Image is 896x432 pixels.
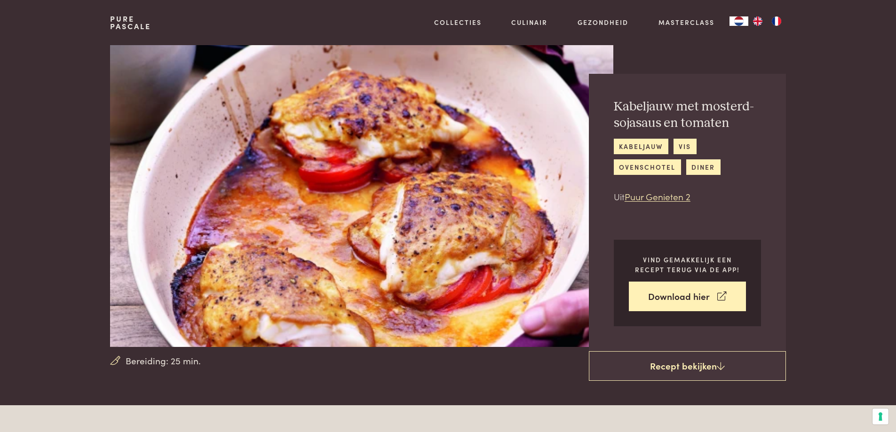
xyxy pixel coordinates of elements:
[629,282,746,311] a: Download hier
[589,351,786,381] a: Recept bekijken
[748,16,767,26] a: EN
[729,16,748,26] a: NL
[629,255,746,274] p: Vind gemakkelijk een recept terug via de app!
[686,159,721,175] a: diner
[674,139,697,154] a: vis
[872,408,888,424] button: Uw voorkeuren voor toestemming voor trackingtechnologieën
[729,16,748,26] div: Language
[614,159,681,175] a: ovenschotel
[578,17,628,27] a: Gezondheid
[110,15,151,30] a: PurePascale
[434,17,482,27] a: Collecties
[767,16,786,26] a: FR
[658,17,714,27] a: Masterclass
[110,45,613,347] img: Kabeljauw met mosterd-sojasaus en tomaten
[614,99,761,131] h2: Kabeljauw met mosterd-sojasaus en tomaten
[748,16,786,26] ul: Language list
[729,16,786,26] aside: Language selected: Nederlands
[614,190,761,204] p: Uit
[614,139,668,154] a: kabeljauw
[511,17,547,27] a: Culinair
[625,190,690,203] a: Puur Genieten 2
[126,354,201,368] span: Bereiding: 25 min.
